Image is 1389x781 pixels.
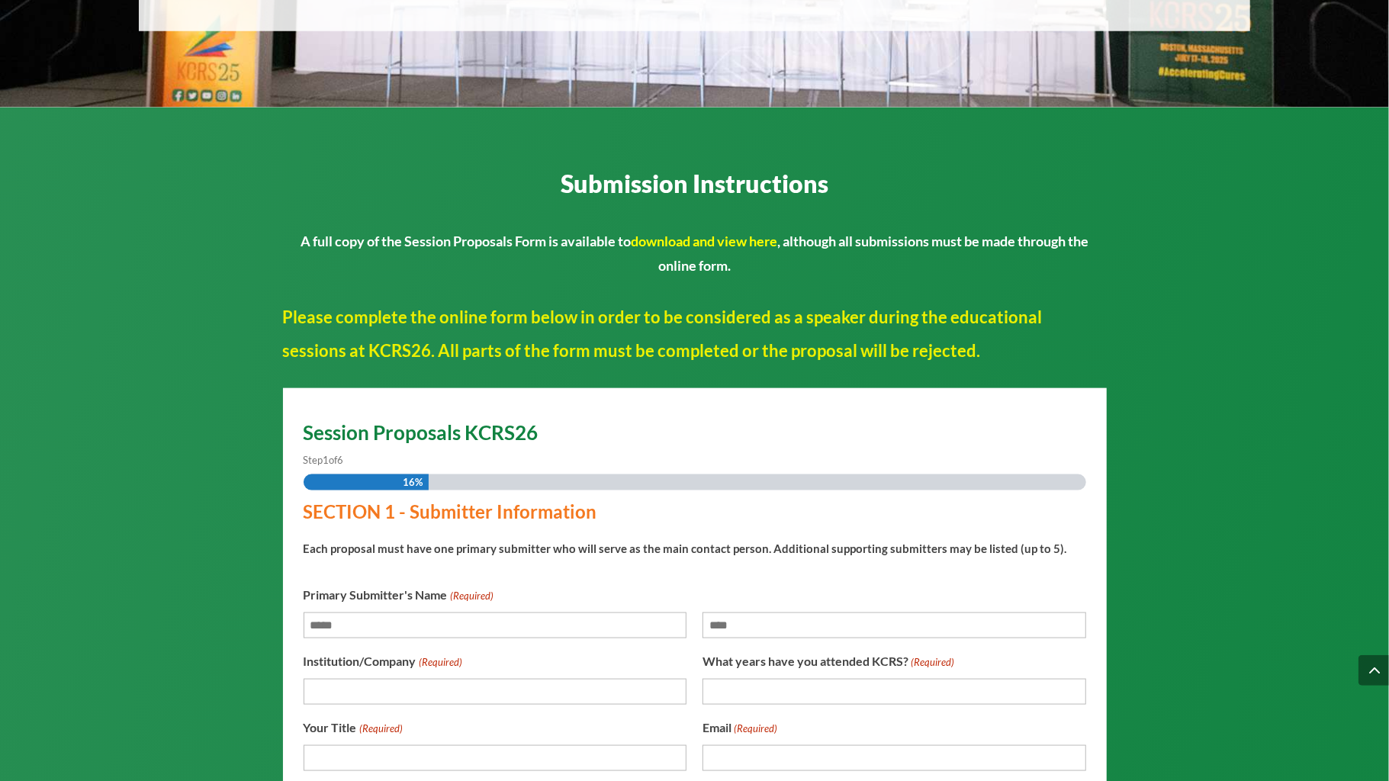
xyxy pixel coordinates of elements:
[304,450,1086,471] p: Step of
[304,651,462,673] label: Institution/Company
[304,503,1074,529] h3: SECTION 1 - Submitter Information
[338,454,344,466] span: 6
[703,717,777,739] label: Email
[283,301,1107,368] p: Please complete the online form below in order to be considered as a speaker during the education...
[283,229,1107,278] p: A full copy of the Session Proposals Form is available to , although all submissions must be made...
[323,454,330,466] span: 1
[403,474,423,490] span: 16%
[304,423,1086,450] h2: Session Proposals KCRS26
[703,651,954,673] label: What years have you attended KCRS?
[304,584,494,606] legend: Primary Submitter's Name
[631,233,777,249] a: download and view here
[732,718,777,739] span: (Required)
[449,586,494,606] span: (Required)
[283,169,1107,206] h3: Submission Instructions
[417,652,462,673] span: (Required)
[909,652,954,673] span: (Required)
[358,718,403,739] span: (Required)
[304,717,403,739] label: Your Title
[304,529,1074,559] div: Each proposal must have one primary submitter who will serve as the main contact person. Addition...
